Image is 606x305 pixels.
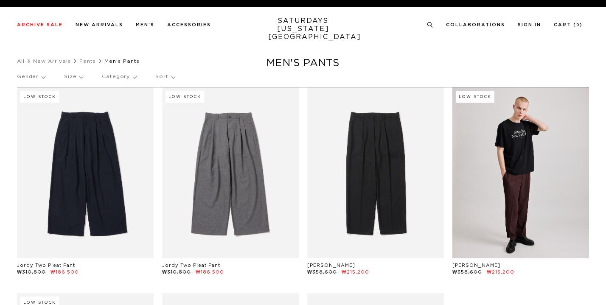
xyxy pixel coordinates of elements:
[518,22,541,27] a: Sign In
[33,59,71,64] a: New Arrivals
[452,270,482,274] span: ₩358,600
[554,22,583,27] a: Cart (0)
[456,91,494,103] div: Low Stock
[76,22,123,27] a: New Arrivals
[64,67,83,87] p: Size
[446,22,505,27] a: Collaborations
[17,22,63,27] a: Archive Sale
[17,263,75,268] a: Jordy Two Pleat Pant
[307,263,355,268] a: [PERSON_NAME]
[166,91,204,103] div: Low Stock
[342,270,369,274] span: ₩215,200
[307,270,337,274] span: ₩358,600
[487,270,514,274] span: ₩215,200
[79,59,96,64] a: Pants
[102,67,136,87] p: Category
[162,270,191,274] span: ₩310,800
[20,91,59,103] div: Low Stock
[17,59,25,64] a: All
[452,263,500,268] a: [PERSON_NAME]
[196,270,224,274] span: ₩186,500
[576,23,580,27] small: 0
[167,22,211,27] a: Accessories
[268,17,338,41] a: SATURDAYS[US_STATE][GEOGRAPHIC_DATA]
[155,67,174,87] p: Sort
[104,59,140,64] span: Men's Pants
[136,22,154,27] a: Men's
[17,270,46,274] span: ₩310,800
[50,270,79,274] span: ₩186,500
[17,67,45,87] p: Gender
[162,263,220,268] a: Jordy Two Pleat Pant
